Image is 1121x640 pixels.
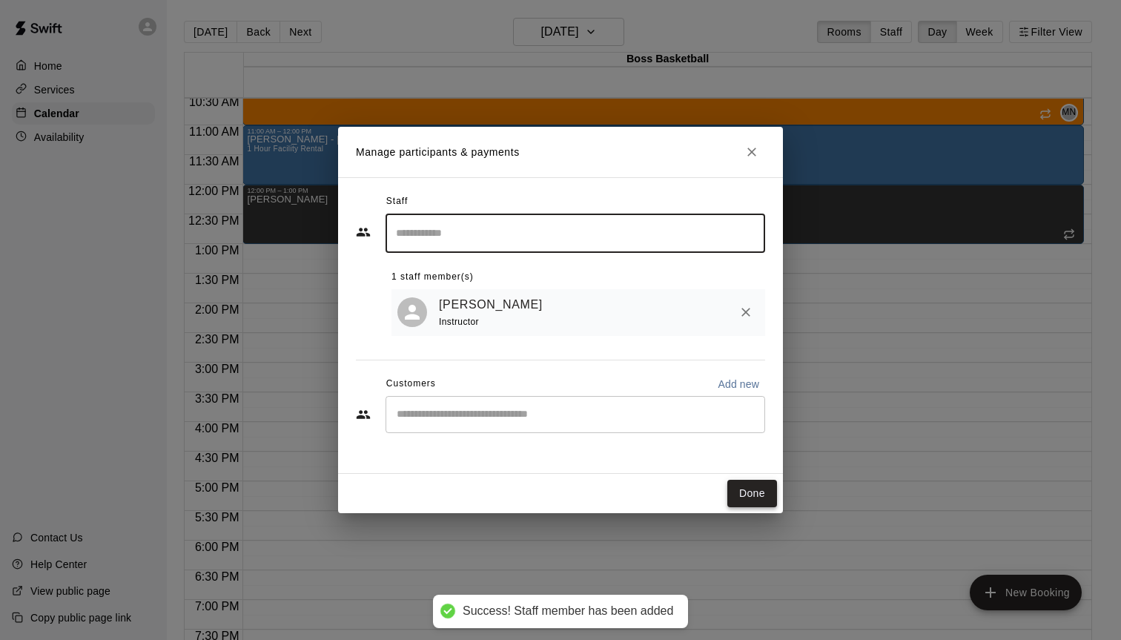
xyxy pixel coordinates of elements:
a: [PERSON_NAME] [439,295,543,314]
p: Add new [718,377,759,392]
span: Customers [386,372,436,396]
span: 1 staff member(s) [391,265,474,289]
div: Start typing to search customers... [386,396,765,433]
svg: Customers [356,407,371,422]
span: Staff [386,190,408,214]
button: Close [738,139,765,165]
div: Success! Staff member has been added [463,604,673,619]
button: Done [727,480,777,507]
span: Instructor [439,317,479,327]
svg: Staff [356,225,371,240]
p: Manage participants & payments [356,145,520,160]
button: Remove [733,299,759,326]
div: Erin Mathias [397,297,427,327]
button: Add new [712,372,765,396]
div: Search staff [386,214,765,253]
